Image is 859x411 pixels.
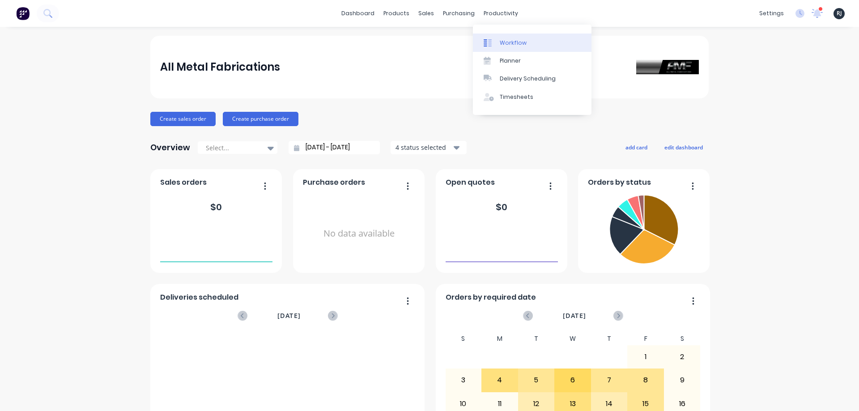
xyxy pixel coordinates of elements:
[628,346,663,368] div: 1
[446,177,495,188] span: Open quotes
[446,369,481,391] div: 3
[837,9,842,17] span: RJ
[588,177,651,188] span: Orders by status
[481,332,518,345] div: M
[473,52,591,70] a: Planner
[414,7,438,20] div: sales
[482,369,518,391] div: 4
[303,191,415,276] div: No data available
[210,200,222,214] div: $ 0
[473,34,591,51] a: Workflow
[446,292,536,303] span: Orders by required date
[500,39,527,47] div: Workflow
[563,311,586,321] span: [DATE]
[303,177,365,188] span: Purchase orders
[277,311,301,321] span: [DATE]
[337,7,379,20] a: dashboard
[223,112,298,126] button: Create purchase order
[500,75,556,83] div: Delivery Scheduling
[755,7,788,20] div: settings
[438,7,479,20] div: purchasing
[518,332,555,345] div: T
[379,7,414,20] div: products
[445,332,482,345] div: S
[479,7,523,20] div: productivity
[473,70,591,88] a: Delivery Scheduling
[391,141,467,154] button: 4 status selected
[591,332,628,345] div: T
[620,141,653,153] button: add card
[160,177,207,188] span: Sales orders
[496,200,507,214] div: $ 0
[160,292,238,303] span: Deliveries scheduled
[659,141,709,153] button: edit dashboard
[150,112,216,126] button: Create sales order
[628,369,663,391] div: 8
[473,88,591,106] a: Timesheets
[500,57,521,65] div: Planner
[395,143,452,152] div: 4 status selected
[627,332,664,345] div: F
[500,93,533,101] div: Timesheets
[160,58,280,76] div: All Metal Fabrications
[150,139,190,157] div: Overview
[554,332,591,345] div: W
[664,369,700,391] div: 9
[16,7,30,20] img: Factory
[664,346,700,368] div: 2
[591,369,627,391] div: 7
[519,369,554,391] div: 5
[555,369,591,391] div: 6
[636,60,699,74] img: All Metal Fabrications
[664,332,701,345] div: S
